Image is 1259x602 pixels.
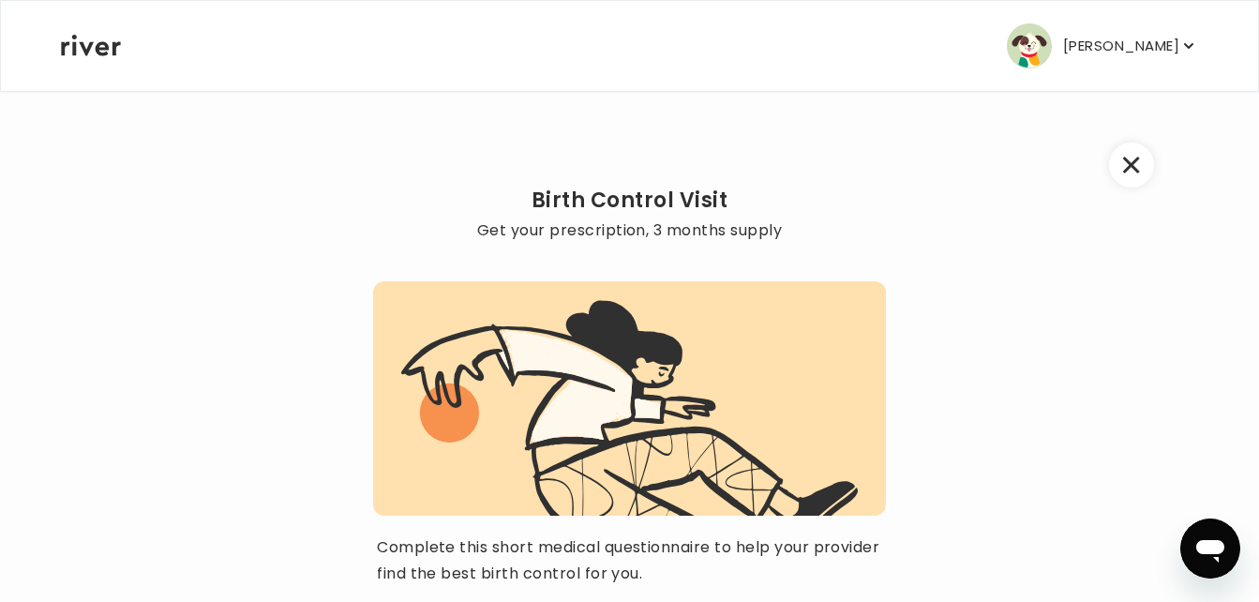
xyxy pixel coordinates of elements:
p: [PERSON_NAME] [1063,33,1179,59]
img: visit complete graphic [401,300,858,516]
button: user avatar[PERSON_NAME] [1007,23,1198,68]
h2: Birth Control Visit [373,188,886,214]
img: user avatar [1007,23,1052,68]
p: Get your prescription, 3 months supply [373,218,886,244]
p: Complete this short medical questionnaire to help your provider find the best birth control for you. [377,534,882,587]
iframe: Button to launch messaging window [1180,519,1240,579]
